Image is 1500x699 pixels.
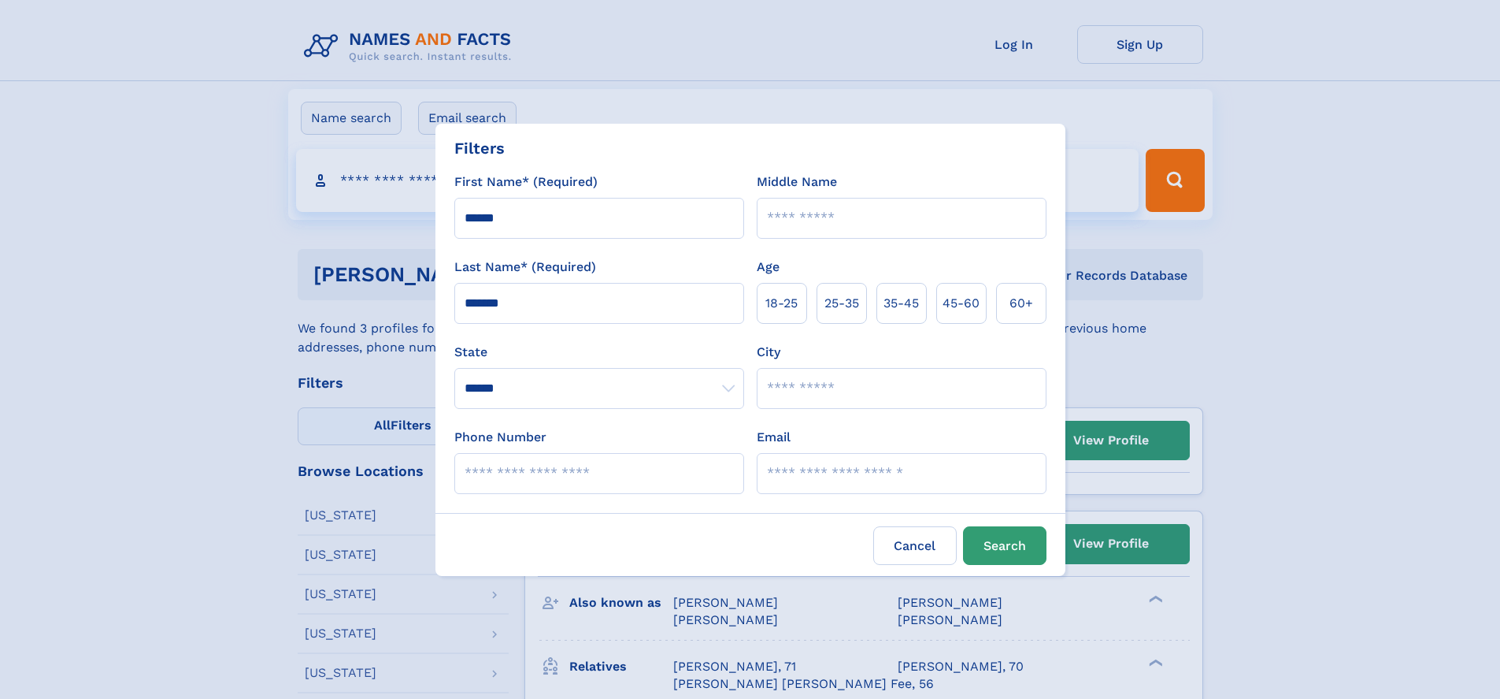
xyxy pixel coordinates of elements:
[454,343,744,362] label: State
[757,343,780,362] label: City
[757,258,780,277] label: Age
[963,526,1046,565] button: Search
[873,526,957,565] label: Cancel
[883,294,919,313] span: 35‑45
[757,428,791,447] label: Email
[454,428,546,447] label: Phone Number
[824,294,859,313] span: 25‑35
[1009,294,1033,313] span: 60+
[943,294,980,313] span: 45‑60
[454,258,596,277] label: Last Name* (Required)
[454,136,505,160] div: Filters
[757,173,837,191] label: Middle Name
[765,294,798,313] span: 18‑25
[454,173,598,191] label: First Name* (Required)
